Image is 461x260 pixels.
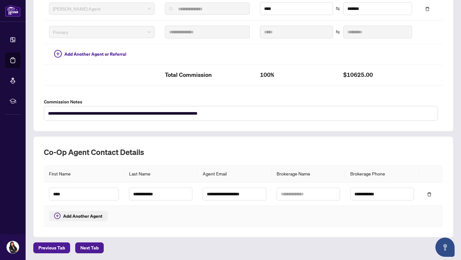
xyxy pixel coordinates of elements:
[7,241,19,253] img: Profile Icon
[54,50,62,58] span: plus-circle
[49,49,132,59] button: Add Another Agent or Referral
[80,243,99,253] span: Next Tab
[53,27,151,37] span: Primary
[44,98,443,105] label: Commission Notes
[343,70,412,80] h2: $10625.00
[435,238,455,257] button: Open asap
[5,5,20,17] img: logo
[260,70,333,80] h2: 100%
[64,51,126,58] span: Add Another Agent or Referral
[169,7,173,11] img: search_icon
[427,192,432,197] span: delete
[33,242,70,253] button: Previous Tab
[44,165,124,183] th: First Name
[63,213,102,220] span: Add Another Agent
[198,165,271,183] th: Agent Email
[336,30,340,34] span: swap
[336,6,340,11] span: swap
[53,4,151,13] span: RAHR Agent
[425,7,430,11] span: delete
[54,213,61,219] span: plus-circle
[75,242,104,253] button: Next Tab
[165,70,250,80] h2: Total Commission
[345,165,419,183] th: Brokerage Phone
[124,165,198,183] th: Last Name
[49,211,108,221] button: Add Another Agent
[44,147,443,157] h2: Co-op Agent Contact Details
[271,165,345,183] th: Brokerage Name
[38,243,65,253] span: Previous Tab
